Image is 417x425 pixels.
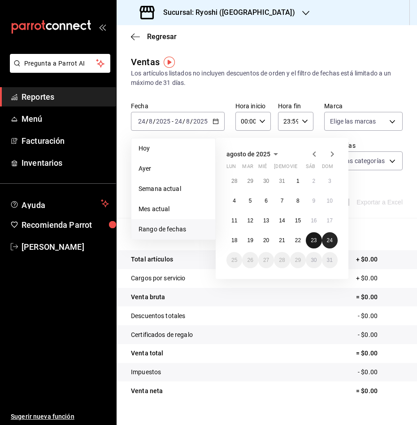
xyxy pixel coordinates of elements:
span: / [146,118,148,125]
span: Regresar [147,32,177,41]
label: Marca [324,103,403,109]
p: Total artículos [131,255,173,264]
span: Recomienda Parrot [22,219,109,231]
div: Ventas [131,55,160,69]
abbr: 25 de agosto de 2025 [231,257,237,263]
button: 23 de agosto de 2025 [306,232,321,248]
span: Pregunta a Parrot AI [24,59,96,68]
abbr: 9 de agosto de 2025 [312,198,315,204]
abbr: 14 de agosto de 2025 [279,217,285,224]
p: - $0.00 [358,367,403,377]
input: -- [174,118,182,125]
button: 30 de julio de 2025 [258,173,274,189]
abbr: sábado [306,164,315,173]
button: Pregunta a Parrot AI [10,54,110,73]
abbr: 15 de agosto de 2025 [295,217,301,224]
button: 29 de agosto de 2025 [290,252,306,268]
p: Descuentos totales [131,311,185,321]
span: Rango de fechas [139,225,208,234]
button: 11 de agosto de 2025 [226,212,242,229]
abbr: 30 de julio de 2025 [263,178,269,184]
button: 28 de julio de 2025 [226,173,242,189]
abbr: 2 de agosto de 2025 [312,178,315,184]
button: 31 de agosto de 2025 [322,252,338,268]
abbr: viernes [290,164,297,173]
abbr: 12 de agosto de 2025 [247,217,253,224]
input: ---- [156,118,171,125]
button: 20 de agosto de 2025 [258,232,274,248]
p: Venta neta [131,386,163,396]
a: Pregunta a Parrot AI [6,65,110,75]
abbr: 28 de agosto de 2025 [279,257,285,263]
button: 3 de agosto de 2025 [322,173,338,189]
button: 30 de agosto de 2025 [306,252,321,268]
abbr: 23 de agosto de 2025 [311,237,317,243]
span: Facturación [22,135,109,147]
abbr: 31 de julio de 2025 [279,178,285,184]
input: -- [148,118,153,125]
span: Mes actual [139,204,208,214]
span: Elige las marcas [330,117,376,126]
button: 12 de agosto de 2025 [242,212,258,229]
abbr: 26 de agosto de 2025 [247,257,253,263]
abbr: 28 de julio de 2025 [231,178,237,184]
button: 19 de agosto de 2025 [242,232,258,248]
input: -- [186,118,190,125]
button: 17 de agosto de 2025 [322,212,338,229]
abbr: domingo [322,164,333,173]
abbr: 29 de julio de 2025 [247,178,253,184]
p: + $0.00 [356,255,403,264]
p: Venta total [131,349,163,358]
abbr: 29 de agosto de 2025 [295,257,301,263]
span: / [153,118,156,125]
label: Fecha [131,103,225,109]
button: 2 de agosto de 2025 [306,173,321,189]
button: 9 de agosto de 2025 [306,193,321,209]
button: 1 de agosto de 2025 [290,173,306,189]
abbr: 1 de agosto de 2025 [296,178,300,184]
button: 14 de agosto de 2025 [274,212,290,229]
button: 29 de julio de 2025 [242,173,258,189]
button: open_drawer_menu [99,23,106,31]
abbr: 31 de agosto de 2025 [327,257,333,263]
abbr: 13 de agosto de 2025 [263,217,269,224]
abbr: 16 de agosto de 2025 [311,217,317,224]
button: 8 de agosto de 2025 [290,193,306,209]
span: Ayuda [22,198,97,209]
abbr: lunes [226,164,236,173]
span: Menú [22,113,109,125]
abbr: 22 de agosto de 2025 [295,237,301,243]
span: / [190,118,193,125]
abbr: martes [242,164,253,173]
span: [PERSON_NAME] [22,241,109,253]
abbr: 19 de agosto de 2025 [247,237,253,243]
abbr: 10 de agosto de 2025 [327,198,333,204]
abbr: miércoles [258,164,267,173]
abbr: 21 de agosto de 2025 [279,237,285,243]
p: Cargos por servicio [131,274,186,283]
span: Hoy [139,144,208,153]
abbr: 17 de agosto de 2025 [327,217,333,224]
abbr: 11 de agosto de 2025 [231,217,237,224]
span: agosto de 2025 [226,151,270,158]
button: agosto de 2025 [226,149,281,159]
button: 10 de agosto de 2025 [322,193,338,209]
button: 21 de agosto de 2025 [274,232,290,248]
span: Reportes [22,91,109,103]
button: 26 de agosto de 2025 [242,252,258,268]
p: - $0.00 [358,330,403,340]
label: Hora inicio [235,103,271,109]
p: - $0.00 [358,311,403,321]
img: Tooltip marker [164,57,175,68]
abbr: 20 de agosto de 2025 [263,237,269,243]
button: 28 de agosto de 2025 [274,252,290,268]
button: 7 de agosto de 2025 [274,193,290,209]
button: 22 de agosto de 2025 [290,232,306,248]
abbr: jueves [274,164,327,173]
button: Regresar [131,32,177,41]
button: 13 de agosto de 2025 [258,212,274,229]
button: 27 de agosto de 2025 [258,252,274,268]
button: 4 de agosto de 2025 [226,193,242,209]
button: 31 de julio de 2025 [274,173,290,189]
